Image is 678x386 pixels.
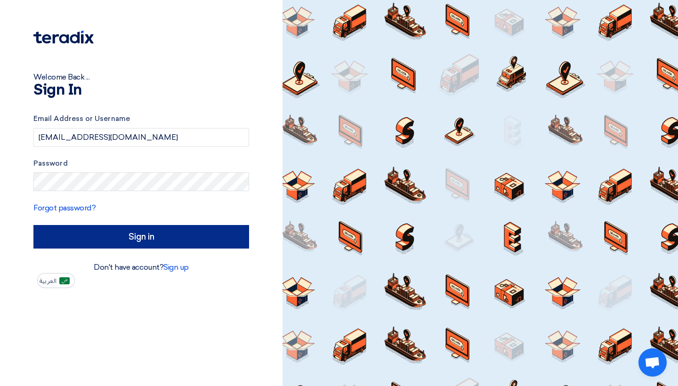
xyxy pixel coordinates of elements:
[40,278,56,284] span: العربية
[33,113,249,124] label: Email Address or Username
[33,262,249,273] div: Don't have account?
[33,83,249,98] h1: Sign In
[59,277,70,284] img: ar-AR.png
[33,31,94,44] img: Teradix logo
[37,273,75,288] button: العربية
[33,225,249,249] input: Sign in
[638,348,667,377] a: Open chat
[33,158,249,169] label: Password
[33,72,249,83] div: Welcome Back ...
[163,263,189,272] a: Sign up
[33,128,249,147] input: Enter your business email or username
[33,203,96,212] a: Forgot password?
